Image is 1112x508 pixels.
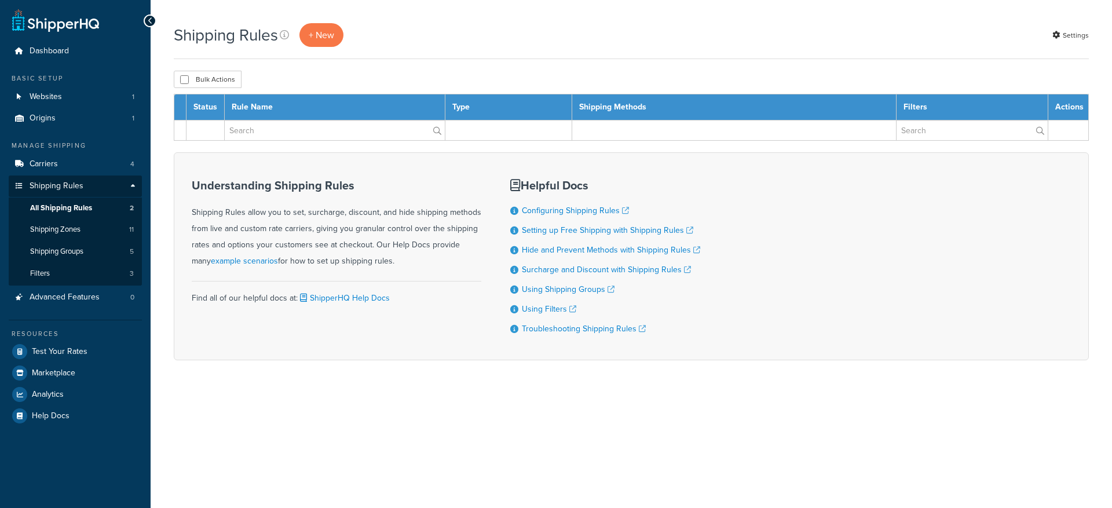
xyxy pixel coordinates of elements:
[9,154,142,175] li: Carriers
[225,94,445,120] th: Rule Name
[130,159,134,169] span: 4
[522,224,693,236] a: Setting up Free Shipping with Shipping Rules
[9,263,142,284] a: Filters 3
[132,92,134,102] span: 1
[522,303,576,315] a: Using Filters
[9,176,142,197] a: Shipping Rules
[192,179,481,192] h3: Understanding Shipping Rules
[9,263,142,284] li: Filters
[897,120,1048,140] input: Search
[32,347,87,357] span: Test Your Rates
[129,225,134,235] span: 11
[445,94,572,120] th: Type
[32,368,75,378] span: Marketplace
[130,269,134,279] span: 3
[510,179,700,192] h3: Helpful Docs
[9,176,142,286] li: Shipping Rules
[9,219,142,240] a: Shipping Zones 11
[30,293,100,302] span: Advanced Features
[9,86,142,108] li: Websites
[9,41,142,62] a: Dashboard
[522,204,629,217] a: Configuring Shipping Rules
[896,94,1048,120] th: Filters
[1048,94,1089,120] th: Actions
[174,71,242,88] button: Bulk Actions
[174,24,278,46] h1: Shipping Rules
[309,28,334,42] span: + New
[30,114,56,123] span: Origins
[9,108,142,129] li: Origins
[9,154,142,175] a: Carriers 4
[12,9,99,32] a: ShipperHQ Home
[298,292,390,304] a: ShipperHQ Help Docs
[1052,27,1089,43] a: Settings
[9,287,142,308] li: Advanced Features
[9,287,142,308] a: Advanced Features 0
[522,323,646,335] a: Troubleshooting Shipping Rules
[30,203,92,213] span: All Shipping Rules
[30,269,50,279] span: Filters
[522,244,700,256] a: Hide and Prevent Methods with Shipping Rules
[192,281,481,306] div: Find all of our helpful docs at:
[9,74,142,83] div: Basic Setup
[32,390,64,400] span: Analytics
[9,384,142,405] a: Analytics
[299,23,343,47] a: + New
[130,293,134,302] span: 0
[522,283,614,295] a: Using Shipping Groups
[30,159,58,169] span: Carriers
[130,247,134,257] span: 5
[211,255,278,267] a: example scenarios
[30,181,83,191] span: Shipping Rules
[9,405,142,426] a: Help Docs
[30,92,62,102] span: Websites
[9,198,142,219] a: All Shipping Rules 2
[225,120,445,140] input: Search
[30,247,83,257] span: Shipping Groups
[9,108,142,129] a: Origins 1
[192,179,481,269] div: Shipping Rules allow you to set, surcharge, discount, and hide shipping methods from live and cus...
[9,141,142,151] div: Manage Shipping
[572,94,896,120] th: Shipping Methods
[9,86,142,108] a: Websites 1
[9,219,142,240] li: Shipping Zones
[9,198,142,219] li: All Shipping Rules
[30,46,69,56] span: Dashboard
[9,329,142,339] div: Resources
[9,241,142,262] li: Shipping Groups
[130,203,134,213] span: 2
[132,114,134,123] span: 1
[32,411,69,421] span: Help Docs
[9,363,142,383] a: Marketplace
[9,241,142,262] a: Shipping Groups 5
[186,94,225,120] th: Status
[9,341,142,362] a: Test Your Rates
[522,264,691,276] a: Surcharge and Discount with Shipping Rules
[30,225,81,235] span: Shipping Zones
